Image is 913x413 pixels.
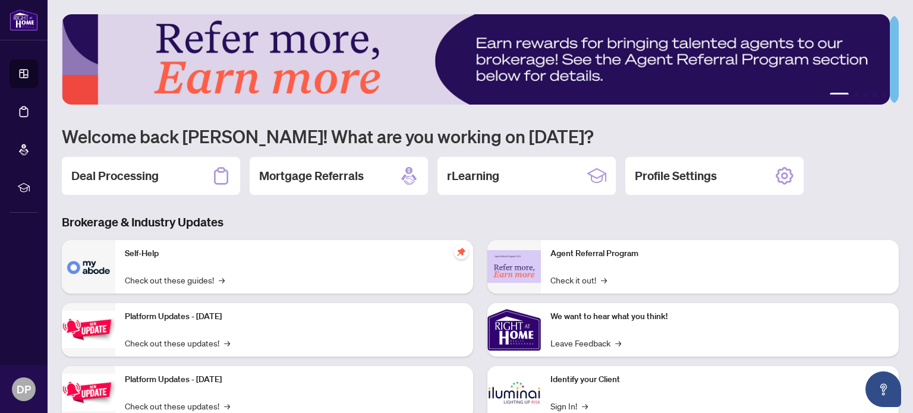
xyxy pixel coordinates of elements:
span: pushpin [454,245,468,259]
h2: Profile Settings [635,168,717,184]
button: 3 [863,93,868,97]
h3: Brokerage & Industry Updates [62,214,899,231]
button: 4 [873,93,877,97]
a: Sign In!→ [550,399,588,412]
button: 2 [854,93,858,97]
button: 1 [830,93,849,97]
h2: rLearning [447,168,499,184]
img: Self-Help [62,240,115,294]
a: Check out these updates!→ [125,336,230,349]
p: Identify your Client [550,373,889,386]
p: Agent Referral Program [550,247,889,260]
h2: Deal Processing [71,168,159,184]
a: Check out these updates!→ [125,399,230,412]
img: Platform Updates - July 8, 2025 [62,374,115,411]
span: → [582,399,588,412]
span: → [601,273,607,286]
a: Check out these guides!→ [125,273,225,286]
button: 5 [882,93,887,97]
button: Open asap [865,371,901,407]
a: Leave Feedback→ [550,336,621,349]
span: → [224,399,230,412]
img: Agent Referral Program [487,250,541,283]
h1: Welcome back [PERSON_NAME]! What are you working on [DATE]? [62,125,899,147]
img: logo [10,9,38,31]
img: Platform Updates - July 21, 2025 [62,311,115,348]
h2: Mortgage Referrals [259,168,364,184]
span: → [224,336,230,349]
span: → [219,273,225,286]
p: Platform Updates - [DATE] [125,373,464,386]
p: Self-Help [125,247,464,260]
span: DP [17,381,31,398]
p: We want to hear what you think! [550,310,889,323]
span: → [615,336,621,349]
img: Slide 0 [62,14,890,105]
img: We want to hear what you think! [487,303,541,357]
p: Platform Updates - [DATE] [125,310,464,323]
a: Check it out!→ [550,273,607,286]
